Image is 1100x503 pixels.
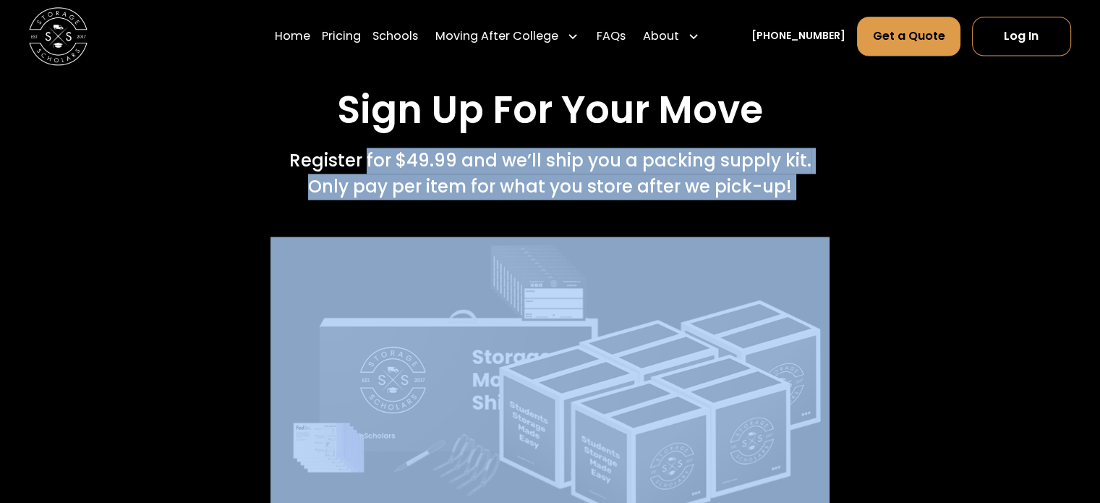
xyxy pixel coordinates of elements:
a: Get a Quote [857,17,960,56]
a: Log In [972,17,1071,56]
img: Storage Scholars main logo [29,7,88,66]
a: Home [275,16,310,56]
a: Pricing [322,16,361,56]
a: home [29,7,88,66]
a: Schools [372,16,418,56]
a: FAQs [596,16,625,56]
div: About [643,28,679,45]
div: Moving After College [435,28,558,45]
div: Register for $49.99 and we’ll ship you a packing supply kit. Only pay per item for what you store... [289,148,811,200]
a: [PHONE_NUMBER] [751,29,845,44]
h2: Sign Up For Your Move [337,88,763,133]
div: About [637,16,705,56]
div: Moving After College [430,16,584,56]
